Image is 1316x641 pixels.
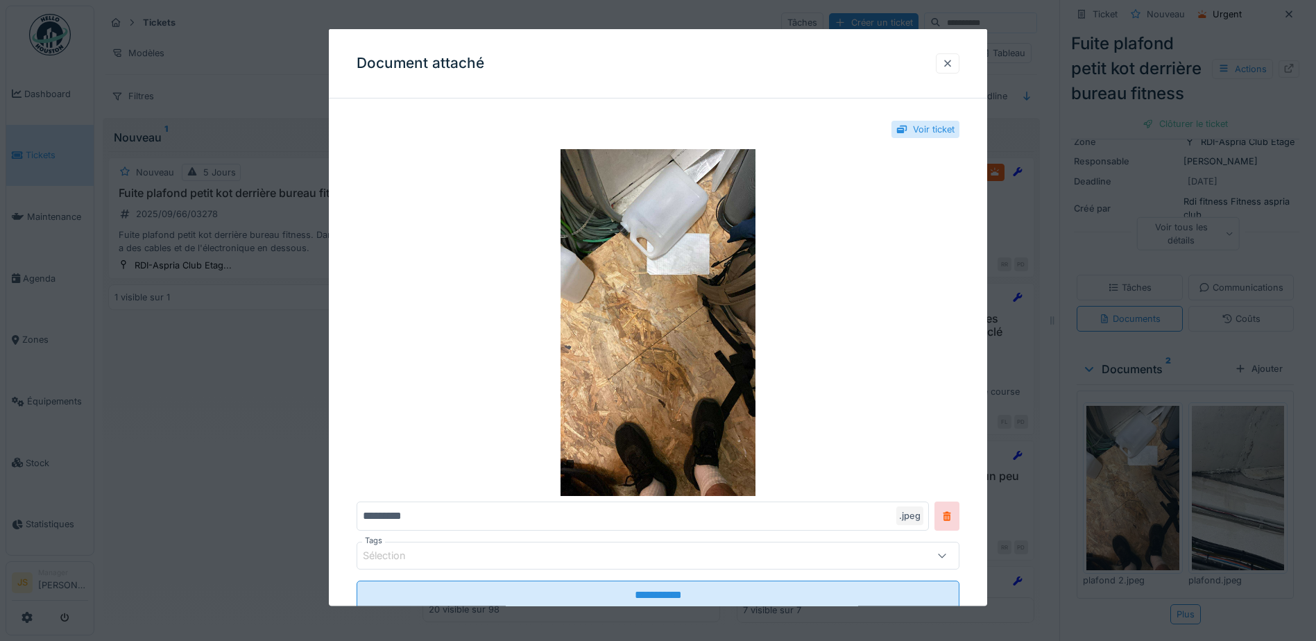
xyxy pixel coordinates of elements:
img: daa09758-5504-4c5c-845f-b9aacc84a287-plafond%202.jpeg [357,149,959,496]
div: Voir ticket [913,123,955,136]
label: Tags [362,535,385,547]
div: Sélection [363,548,425,563]
div: .jpeg [896,506,923,525]
h3: Document attaché [357,55,484,72]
